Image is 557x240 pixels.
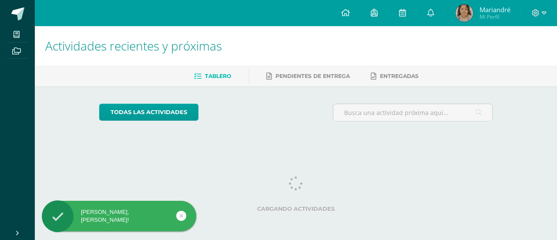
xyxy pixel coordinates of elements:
a: Pendientes de entrega [266,69,350,83]
span: Tablero [205,73,231,79]
span: Mariandré [480,5,510,14]
span: Entregadas [380,73,419,79]
a: todas las Actividades [99,104,198,121]
input: Busca una actividad próxima aquí... [333,104,493,121]
img: c08031320184e2b9f8ce98e054d03d95.png [456,4,473,22]
a: Entregadas [371,69,419,83]
span: Actividades recientes y próximas [45,37,222,54]
span: Pendientes de entrega [275,73,350,79]
a: Tablero [194,69,231,83]
span: Mi Perfil [480,13,510,20]
label: Cargando actividades [99,206,493,212]
div: [PERSON_NAME], [PERSON_NAME]! [42,208,196,224]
